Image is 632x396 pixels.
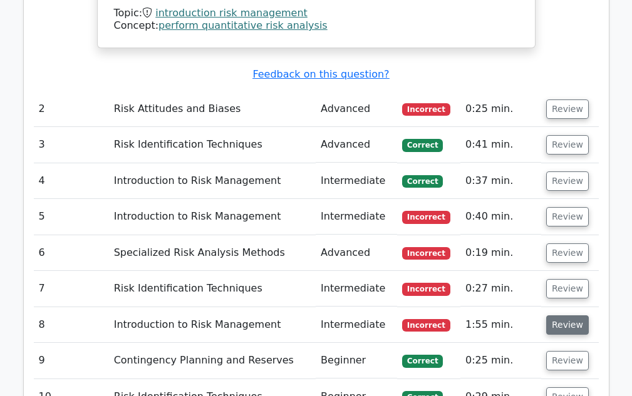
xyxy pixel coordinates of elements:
td: Risk Identification Techniques [109,127,316,163]
button: Review [546,135,589,155]
td: 0:25 min. [460,343,541,378]
span: Incorrect [402,283,450,295]
button: Review [546,315,589,335]
td: 0:27 min. [460,271,541,307]
div: Concept: [114,19,519,33]
td: Advanced [316,91,397,127]
span: Correct [402,175,443,188]
td: 2 [34,91,109,127]
span: Incorrect [402,247,450,260]
td: Introduction to Risk Management [109,199,316,235]
td: Intermediate [316,307,397,343]
span: Incorrect [402,103,450,116]
td: Risk Identification Techniques [109,271,316,307]
td: 0:41 min. [460,127,541,163]
td: Intermediate [316,163,397,199]
span: Incorrect [402,211,450,223]
td: Intermediate [316,271,397,307]
td: Beginner [316,343,397,378]
td: 0:19 min. [460,235,541,271]
button: Review [546,243,589,263]
td: 4 [34,163,109,199]
td: Risk Attitudes and Biases [109,91,316,127]
a: perform quantitative risk analysis [158,19,328,31]
td: Introduction to Risk Management [109,163,316,199]
td: 6 [34,235,109,271]
td: 0:37 min. [460,163,541,199]
a: introduction risk management [155,7,308,19]
td: 7 [34,271,109,307]
div: Topic: [114,7,519,20]
td: 3 [34,127,109,163]
td: Intermediate [316,199,397,235]
button: Review [546,99,589,119]
a: Feedback on this question? [252,68,389,80]
button: Review [546,171,589,191]
td: 0:25 min. [460,91,541,127]
span: Correct [402,355,443,367]
td: 5 [34,199,109,235]
span: Correct [402,139,443,151]
td: 9 [34,343,109,378]
td: Specialized Risk Analysis Methods [109,235,316,271]
td: 0:40 min. [460,199,541,235]
td: Contingency Planning and Reserves [109,343,316,378]
td: Introduction to Risk Management [109,307,316,343]
button: Review [546,279,589,298]
td: Advanced [316,235,397,271]
td: 8 [34,307,109,343]
td: Advanced [316,127,397,163]
span: Incorrect [402,319,450,332]
td: 1:55 min. [460,307,541,343]
button: Review [546,207,589,226]
button: Review [546,351,589,370]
